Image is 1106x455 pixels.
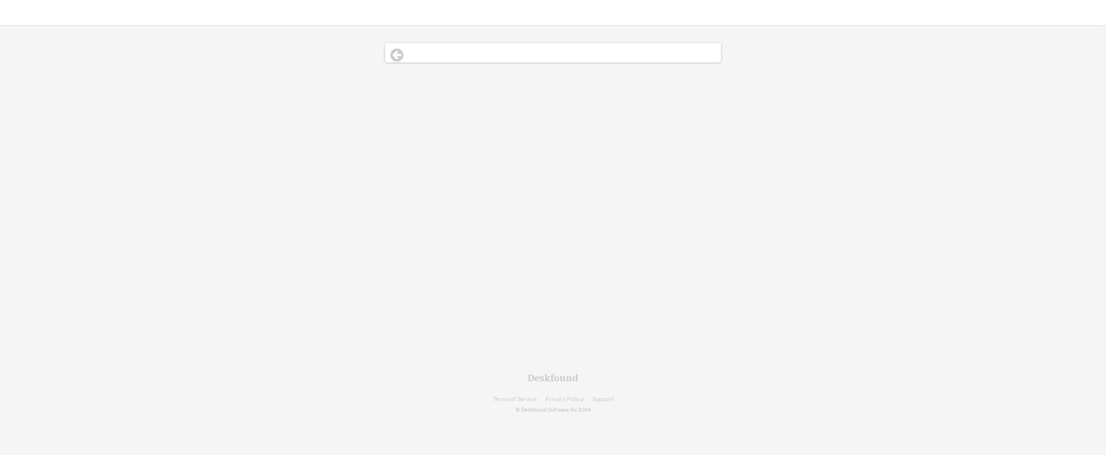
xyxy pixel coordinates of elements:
[545,396,584,402] a: Privacy Policy
[528,373,578,383] div: Deskfound
[493,396,537,402] a: Terms of Service
[9,8,19,19] img: yH5BAEAAAAALAAAAAABAAEAAAIBRAA7
[1082,6,1097,21] img: yH5BAEAAAAALAAAAAABAAEAAAIBRAA7
[592,396,614,402] a: Support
